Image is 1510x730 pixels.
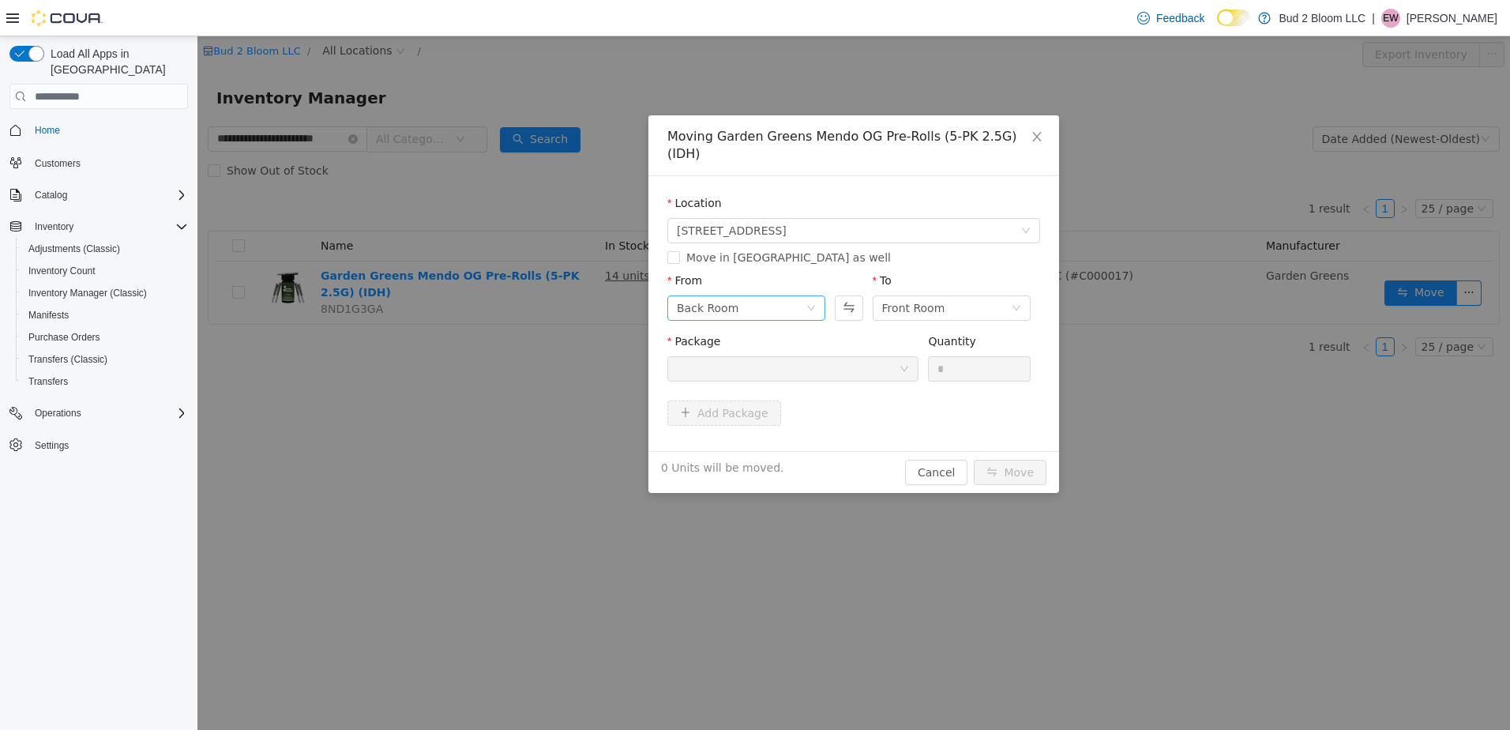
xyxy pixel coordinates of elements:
button: Transfers [16,371,194,393]
span: Settings [28,435,188,455]
div: Moving Garden Greens Mendo OG Pre-Rolls (5-PK 2.5G) (IDH) [470,92,843,126]
span: Manifests [28,309,69,322]
button: Transfers (Classic) [16,348,194,371]
button: Catalog [28,186,73,205]
span: Manifests [22,306,188,325]
span: Inventory Manager (Classic) [22,284,188,303]
a: Inventory Count [22,262,102,280]
button: Swap [637,259,665,284]
a: Customers [28,154,87,173]
button: Catalog [3,184,194,206]
span: Inventory Manager (Classic) [28,287,147,299]
a: Purchase Orders [22,328,107,347]
span: 123 Ledgewood Ave [479,182,589,206]
span: 0 Units will be moved. [464,423,587,440]
span: Inventory [35,220,73,233]
span: Inventory [28,217,188,236]
input: Dark Mode [1217,9,1250,26]
p: [PERSON_NAME] [1407,9,1497,28]
span: Inventory Count [22,262,188,280]
a: Home [28,121,66,140]
span: Adjustments (Classic) [22,239,188,258]
span: Inventory Count [28,265,96,277]
span: Operations [28,404,188,423]
a: Adjustments (Classic) [22,239,126,258]
span: Adjustments (Classic) [28,243,120,255]
a: Inventory Manager (Classic) [22,284,153,303]
a: Transfers [22,372,74,391]
button: Cancel [708,423,770,449]
span: Transfers (Classic) [22,350,188,369]
span: Transfers [28,375,68,388]
button: Settings [3,434,194,457]
button: Operations [28,404,88,423]
button: Inventory Count [16,260,194,282]
input: Quantity [731,321,832,344]
button: Inventory Manager (Classic) [16,282,194,304]
button: Inventory [28,217,80,236]
span: Home [35,124,60,137]
button: Adjustments (Classic) [16,238,194,260]
a: Transfers (Classic) [22,350,114,369]
a: Manifests [22,306,75,325]
span: Purchase Orders [28,331,100,344]
p: Bud 2 Bloom LLC [1279,9,1365,28]
div: Edmund Waldron [1381,9,1400,28]
button: icon: plusAdd Package [470,364,584,389]
span: Transfers (Classic) [28,353,107,366]
span: Catalog [35,189,67,201]
button: Purchase Orders [16,326,194,348]
span: Purchase Orders [22,328,188,347]
label: From [470,238,505,250]
span: Settings [35,439,69,452]
label: Location [470,160,524,173]
i: icon: down [702,328,712,339]
span: Customers [35,157,81,170]
span: Home [28,120,188,140]
i: icon: down [609,267,618,278]
span: Feedback [1156,10,1204,26]
div: Front Room [685,260,748,284]
label: Package [470,299,523,311]
a: Settings [28,436,75,455]
span: Move in [GEOGRAPHIC_DATA] as well [483,215,700,228]
nav: Complex example [9,112,188,498]
span: Catalog [28,186,188,205]
button: Customers [3,151,194,174]
i: icon: close [833,94,846,107]
label: Quantity [731,299,779,311]
button: Operations [3,402,194,424]
button: Home [3,119,194,141]
label: To [675,238,694,250]
span: Transfers [22,372,188,391]
span: Load All Apps in [GEOGRAPHIC_DATA] [44,46,188,77]
span: Customers [28,152,188,172]
a: Feedback [1131,2,1211,34]
button: icon: swapMove [776,423,849,449]
button: Manifests [16,304,194,326]
div: Back Room [479,260,541,284]
button: Inventory [3,216,194,238]
span: Operations [35,407,81,420]
span: EW [1383,9,1398,28]
button: Close [817,79,862,123]
img: Cova [32,10,103,26]
p: | [1372,9,1375,28]
i: icon: down [824,190,833,201]
i: icon: down [814,267,824,278]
